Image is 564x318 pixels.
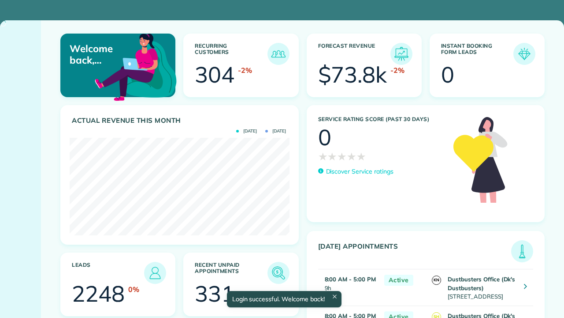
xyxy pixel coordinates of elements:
span: ★ [318,148,328,164]
h3: Leads [72,262,144,284]
div: 0 [318,126,331,148]
div: 2248 [72,283,125,305]
span: Active [384,275,413,286]
span: [DATE] [265,129,286,133]
div: Login successful. Welcome back! [226,291,341,307]
img: icon_recurring_customers-cf858462ba22bcd05b5a5880d41d6543d210077de5bb9ebc9590e49fd87d84ed.png [270,45,287,63]
strong: 8:00 AM - 5:00 PM [325,276,376,283]
div: 0% [128,284,139,295]
img: icon_unpaid_appointments-47b8ce3997adf2238b356f14209ab4cced10bd1f174958f3ca8f1d0dd7fffeee.png [270,264,287,282]
img: icon_leads-1bed01f49abd5b7fead27621c3d59655bb73ed531f8eeb49469d10e621d6b896.png [146,264,164,282]
p: Welcome back, Applause! [70,43,137,66]
span: ★ [327,148,337,164]
span: [DATE] [236,129,257,133]
td: [STREET_ADDRESS] [445,269,517,306]
span: ★ [337,148,347,164]
h3: Recurring Customers [195,43,267,65]
h3: Service Rating score (past 30 days) [318,116,445,122]
h3: [DATE] Appointments [318,242,512,262]
a: Discover Service ratings [318,167,393,176]
div: 0 [441,64,454,86]
h3: Actual Revenue this month [72,117,289,125]
img: icon_todays_appointments-901f7ab196bb0bea1936b74009e4eb5ffbc2d2711fa7634e0d609ed5ef32b18b.png [513,242,531,260]
img: dashboard_welcome-42a62b7d889689a78055ac9021e634bf52bae3f8056760290aed330b23ab8690.png [93,23,178,109]
span: ★ [356,148,366,164]
h3: Forecast Revenue [318,43,390,65]
p: Discover Service ratings [326,167,393,176]
h3: Instant Booking Form Leads [441,43,513,65]
img: icon_form_leads-04211a6a04a5b2264e4ee56bc0799ec3eb69b7e499cbb523a139df1d13a81ae0.png [516,45,533,63]
div: 331 [195,283,234,305]
strong: Dustbusters Office (Dk's Dustbusters) [448,276,515,291]
div: 304 [195,64,234,86]
img: icon_forecast_revenue-8c13a41c7ed35a8dcfafea3cbb826a0462acb37728057bba2d056411b612bbbe.png [393,45,410,63]
span: ★ [347,148,356,164]
div: $73.8k [318,64,387,86]
div: -2% [390,65,404,76]
td: 9h [318,269,380,306]
h3: Recent unpaid appointments [195,262,267,284]
span: KN [432,276,441,285]
div: -2% [238,65,252,76]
